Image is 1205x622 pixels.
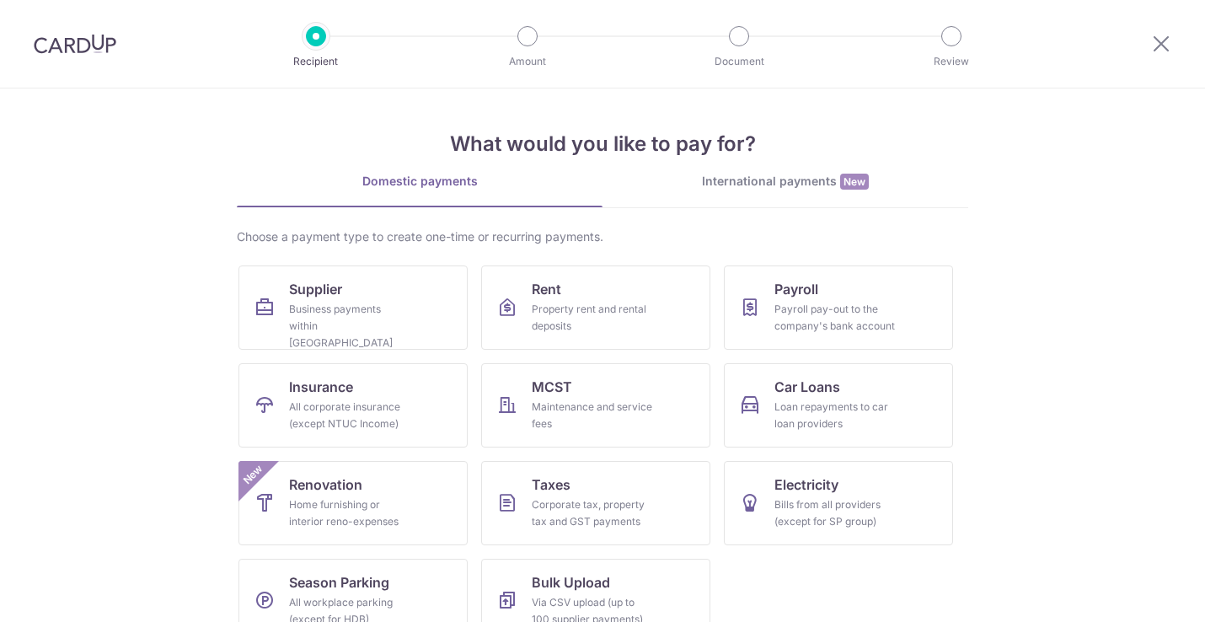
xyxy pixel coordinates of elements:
[289,301,410,351] div: Business payments within [GEOGRAPHIC_DATA]
[532,301,653,335] div: Property rent and rental deposits
[289,496,410,530] div: Home furnishing or interior reno-expenses
[724,265,953,350] a: PayrollPayroll pay-out to the company's bank account
[237,228,968,245] div: Choose a payment type to create one-time or recurring payments.
[289,279,342,299] span: Supplier
[481,461,710,545] a: TaxesCorporate tax, property tax and GST payments
[532,377,572,397] span: MCST
[289,377,353,397] span: Insurance
[289,572,389,593] span: Season Parking
[774,475,838,495] span: Electricity
[254,53,378,70] p: Recipient
[239,461,267,489] span: New
[774,399,896,432] div: Loan repayments to car loan providers
[465,53,590,70] p: Amount
[774,301,896,335] div: Payroll pay-out to the company's bank account
[238,363,468,448] a: InsuranceAll corporate insurance (except NTUC Income)
[532,475,570,495] span: Taxes
[237,173,602,190] div: Domestic payments
[774,279,818,299] span: Payroll
[532,572,610,593] span: Bulk Upload
[774,496,896,530] div: Bills from all providers (except for SP group)
[724,363,953,448] a: Car LoansLoan repayments to car loan providers
[532,399,653,432] div: Maintenance and service fees
[34,34,116,54] img: CardUp
[1096,571,1188,614] iframe: Opens a widget where you can find more information
[237,129,968,159] h4: What would you like to pay for?
[677,53,801,70] p: Document
[532,279,561,299] span: Rent
[481,363,710,448] a: MCSTMaintenance and service fees
[289,399,410,432] div: All corporate insurance (except NTUC Income)
[481,265,710,350] a: RentProperty rent and rental deposits
[840,174,869,190] span: New
[602,173,968,190] div: International payments
[238,461,468,545] a: RenovationHome furnishing or interior reno-expensesNew
[289,475,362,495] span: Renovation
[889,53,1014,70] p: Review
[532,496,653,530] div: Corporate tax, property tax and GST payments
[724,461,953,545] a: ElectricityBills from all providers (except for SP group)
[774,377,840,397] span: Car Loans
[238,265,468,350] a: SupplierBusiness payments within [GEOGRAPHIC_DATA]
